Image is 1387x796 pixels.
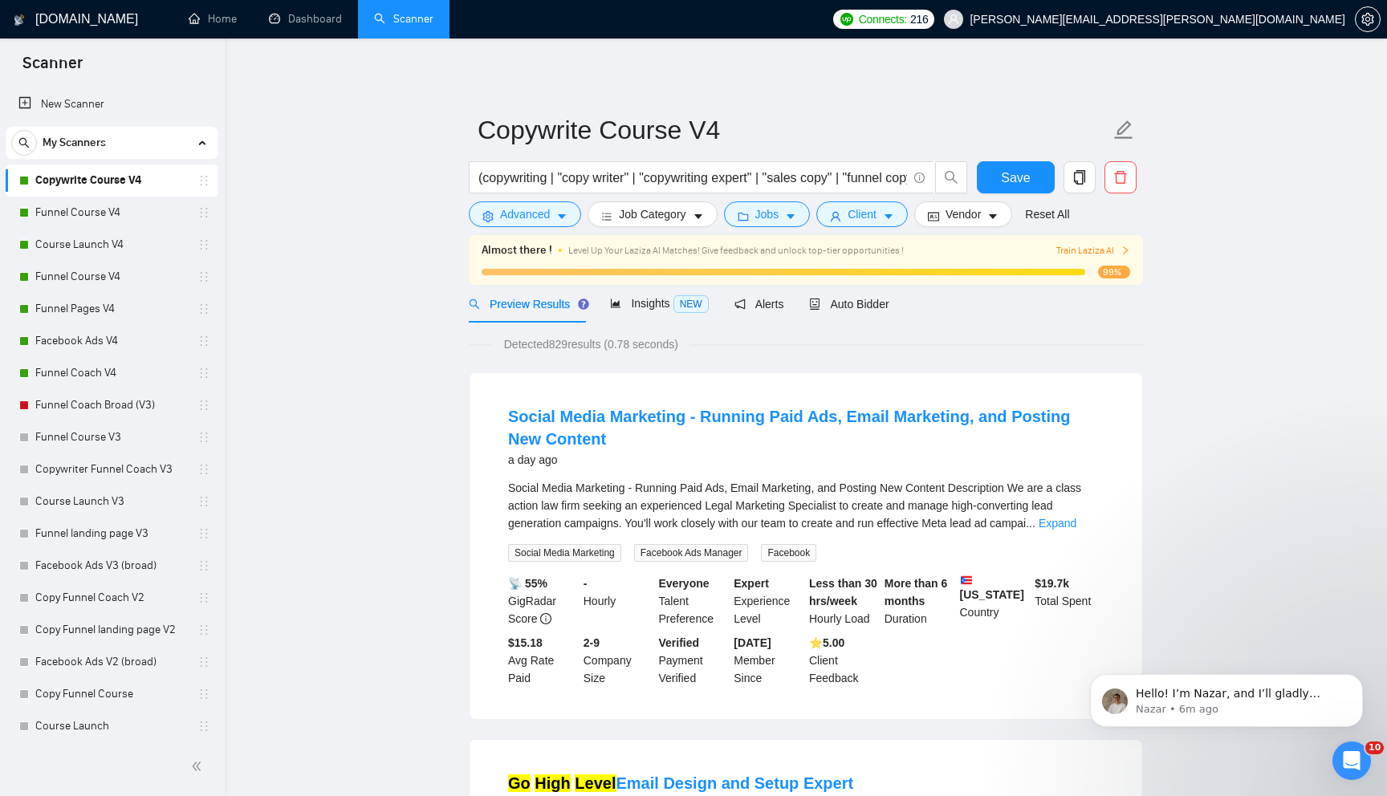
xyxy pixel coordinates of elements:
[51,526,63,538] button: Gif picker
[1365,741,1384,754] span: 10
[35,646,188,678] a: Facebook Ads V2 (broad)
[197,270,210,283] span: holder
[197,623,210,636] span: holder
[469,298,480,310] span: search
[197,656,210,668] span: holder
[14,492,307,519] textarea: Message…
[26,449,250,480] div: Please allow me a couple of minutes to check everything in detail 🖥️🔍
[35,453,188,485] a: Copywriter Funnel Coach V3
[25,526,38,538] button: Emoji picker
[197,495,210,508] span: holder
[35,710,188,742] a: Course Launch
[928,210,939,222] span: idcard
[505,575,580,627] div: GigRadar Score
[610,298,621,309] span: area-chart
[840,13,853,26] img: upwork-logo.png
[1098,266,1130,278] span: 99%
[13,371,308,408] div: Nazar says…
[197,206,210,219] span: holder
[948,14,959,25] span: user
[568,245,904,256] span: Level Up Your Laziza AI Matches! Give feedback and unlock top-tier opportunities !
[859,10,907,28] span: Connects:
[935,161,967,193] button: search
[730,575,806,627] div: Experience Level
[809,577,877,607] b: Less than 30 hrs/week
[71,48,104,60] span: Mariia
[10,51,96,85] span: Scanner
[1064,170,1095,185] span: copy
[26,417,250,449] div: Hello! I’m Nazar, and I’ll gladly support you with your request 😊
[946,205,981,223] span: Vendor
[1026,517,1035,530] span: ...
[914,201,1012,227] button: idcardVendorcaret-down
[806,634,881,687] div: Client Feedback
[269,12,342,26] a: dashboardDashboard
[734,298,784,311] span: Alerts
[197,431,210,444] span: holder
[936,170,966,185] span: search
[730,634,806,687] div: Member Since
[540,613,551,624] span: info-circle
[659,636,700,649] b: Verified
[508,450,1104,469] div: a day ago
[35,421,188,453] a: Funnel Course V3
[508,774,853,792] a: Go High LevelEmail Design and Setup Expert
[806,575,881,627] div: Hourly Load
[1104,161,1137,193] button: delete
[634,544,749,562] span: Facebook Ads Manager
[35,518,188,550] a: Funnel landing page V3
[910,10,928,28] span: 216
[102,526,115,538] button: Start recording
[13,181,308,244] div: dominic.bouchard.355@gmail.com says…
[619,205,685,223] span: Job Category
[693,210,704,222] span: caret-down
[761,544,816,562] span: Facebook
[734,636,771,649] b: [DATE]
[1025,205,1069,223] a: Reset All
[12,137,36,148] span: search
[13,408,263,489] div: Hello! I’m Nazar, and I’ll gladly support you with your request 😊Please allow me a couple of minu...
[26,302,244,346] b: [PERSON_NAME][EMAIL_ADDRESS][PERSON_NAME][DOMAIN_NAME]
[13,244,308,371] div: AI Assistant from GigRadar 📡 says…
[1355,13,1381,26] a: setting
[104,48,218,60] span: from [DOMAIN_NAME]
[197,527,210,540] span: holder
[575,774,616,792] mark: Level
[282,6,311,35] div: Close
[46,9,71,35] img: Profile image for Nazar
[734,298,746,310] span: notification
[883,210,894,222] span: caret-down
[78,8,115,20] h1: Nazar
[35,357,188,389] a: Funnel Coach V4
[35,229,188,261] a: Course Launch V4
[848,205,877,223] span: Client
[71,190,295,221] div: No love for US market lol (3am in the morning)
[11,130,37,156] button: search
[33,42,59,67] img: Profile image for Mariia
[584,577,588,590] b: -
[1064,161,1096,193] button: copy
[508,479,1104,532] div: Social Media Marketing - Running Paid Ads, Email Marketing, and Posting New Content Description W...
[98,376,129,387] b: Nazar
[1039,517,1076,530] a: Expand
[197,591,210,604] span: holder
[1332,741,1371,780] iframe: Intercom live chat
[961,575,972,586] img: 🇵🇷
[191,758,207,774] span: double-left
[1105,170,1136,185] span: delete
[482,242,552,259] span: Almost there !
[478,168,907,188] input: Search Freelance Jobs...
[18,88,205,120] a: New Scanner
[43,127,106,159] span: My Scanners
[78,20,110,36] p: Active
[1001,168,1030,188] span: Save
[35,614,188,646] a: Copy Funnel landing page V2
[508,408,1070,448] a: Social Media Marketing - Running Paid Ads, Email Marketing, and Posting New Content
[493,335,689,353] span: Detected 829 results (0.78 seconds)
[1035,577,1069,590] b: $ 19.7k
[1066,640,1387,753] iframe: Intercom notifications message
[197,238,210,251] span: holder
